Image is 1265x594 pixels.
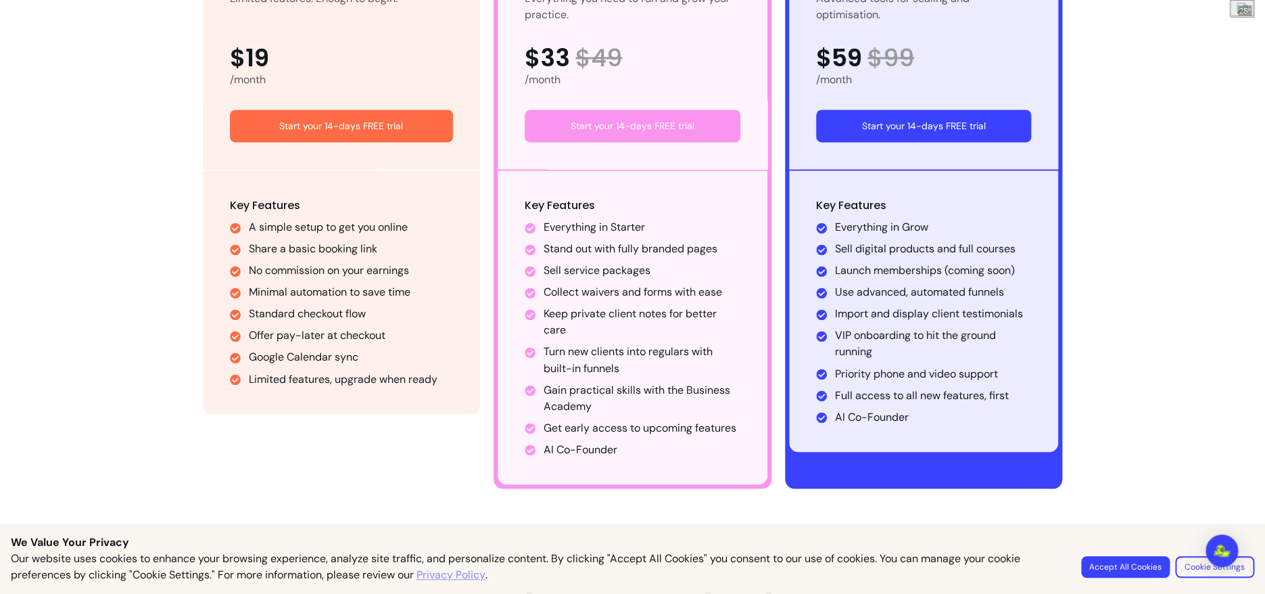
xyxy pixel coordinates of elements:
[816,110,1032,142] a: Start your 14-days FREE trial
[544,219,740,235] li: Everything in Starter
[249,349,454,365] li: Google Calendar sync
[1233,1,1251,16] img: 3.png
[249,327,454,344] li: Offer pay-later at checkout
[230,45,269,72] span: $19
[816,198,886,213] span: Key Features
[835,387,1032,403] li: Full access to all new features, first
[416,567,485,583] a: Privacy Policy
[525,72,740,88] div: /month
[835,409,1032,425] li: AI Co-Founder
[230,198,300,213] span: Key Features
[544,262,740,279] li: Sell service packages
[544,241,740,257] li: Stand out with fully branded pages
[1206,534,1238,567] div: Open Intercom Messenger
[835,284,1032,300] li: Use advanced, automated funnels
[835,365,1032,382] li: Priority phone and video support
[544,344,740,376] li: Turn new clients into regulars with built-in funnels
[249,219,454,235] li: A simple setup to get you online
[544,382,740,414] li: Gain practical skills with the Business Academy
[230,110,454,142] a: Start your 14-days FREE trial
[525,198,595,213] span: Key Features
[867,45,914,72] span: $ 99
[1081,556,1170,578] button: Accept All Cookies
[525,45,570,72] span: $33
[249,371,454,387] li: Limited features, upgrade when ready
[835,241,1032,257] li: Sell digital products and full courses
[816,72,1032,88] div: /month
[525,110,740,142] a: Start your 14-days FREE trial
[230,72,454,88] div: /month
[544,419,740,436] li: Get early access to upcoming features
[249,241,454,257] li: Share a basic booking link
[835,306,1032,322] li: Import and display client testimonials
[575,45,622,72] span: $ 49
[544,284,740,300] li: Collect waivers and forms with ease
[249,306,454,322] li: Standard checkout flow
[835,219,1032,235] li: Everything in Grow
[1175,556,1254,578] button: Cookie Settings
[11,551,1065,583] p: Our website uses cookies to enhance your browsing experience, analyze site traffic, and personali...
[544,306,740,338] li: Keep private client notes for better care
[544,441,740,457] li: AI Co-Founder
[249,262,454,279] li: No commission on your earnings
[835,327,1032,360] li: VIP onboarding to hit the ground running
[11,534,1254,551] p: We Value Your Privacy
[835,262,1032,279] li: Launch memberships (coming soon)
[249,284,454,300] li: Minimal automation to save time
[1238,5,1251,16] div: 25°
[816,45,862,72] span: $59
